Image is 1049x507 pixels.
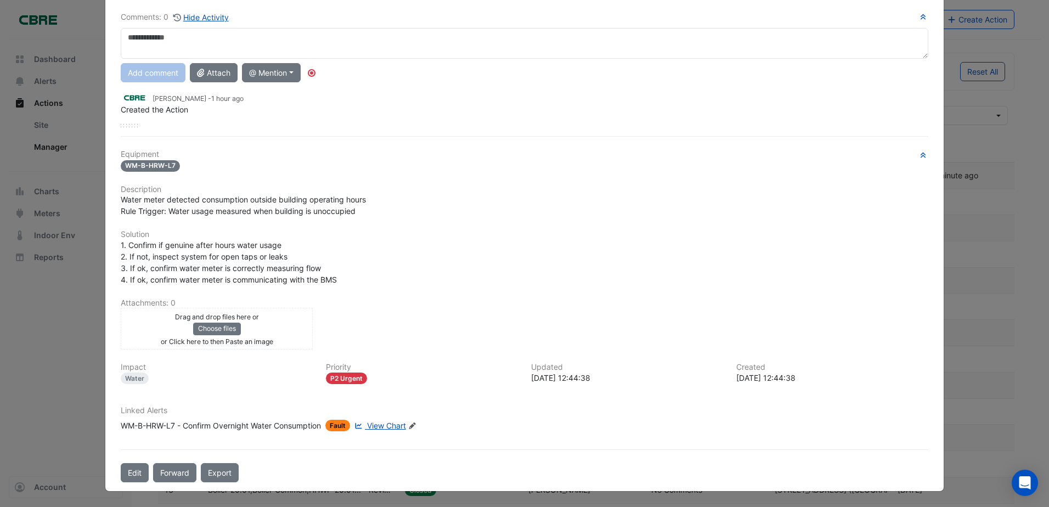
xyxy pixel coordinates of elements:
button: @ Mention [242,63,301,82]
span: 1. Confirm if genuine after hours water usage 2. If not, inspect system for open taps or leaks 3.... [121,240,337,284]
span: 2025-09-22 12:44:38 [211,94,244,103]
div: Open Intercom Messenger [1012,470,1038,496]
div: [DATE] 12:44:38 [531,372,723,384]
span: Created the Action [121,105,188,114]
button: Choose files [193,323,241,335]
div: WM-B-HRW-L7 - Confirm Overnight Water Consumption [121,420,321,431]
div: Comments: 0 [121,11,229,24]
h6: Created [736,363,928,372]
small: or Click here to then Paste an image [161,337,273,346]
h6: Updated [531,363,723,372]
div: Water [121,373,149,384]
div: Tooltip anchor [307,68,317,78]
small: Drag and drop files here or [175,313,259,321]
small: [PERSON_NAME] - [153,94,244,104]
h6: Equipment [121,150,928,159]
h6: Impact [121,363,313,372]
fa-icon: Edit Linked Alerts [408,422,416,430]
h6: Solution [121,230,928,239]
h6: Priority [326,363,518,372]
h6: Description [121,185,928,194]
img: CBRE Charter Hall [121,92,148,104]
div: P2 Urgent [326,373,367,384]
span: Fault [325,420,350,431]
span: Water meter detected consumption outside building operating hours Rule Trigger: Water usage measu... [121,195,366,216]
button: Edit [121,463,149,482]
button: Hide Activity [173,11,229,24]
span: WM-B-HRW-L7 [121,160,180,172]
a: Export [201,463,239,482]
a: View Chart [352,420,406,431]
h6: Linked Alerts [121,406,928,415]
button: Forward [153,463,196,482]
span: View Chart [367,421,406,430]
h6: Attachments: 0 [121,298,928,308]
div: [DATE] 12:44:38 [736,372,928,384]
button: Attach [190,63,238,82]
